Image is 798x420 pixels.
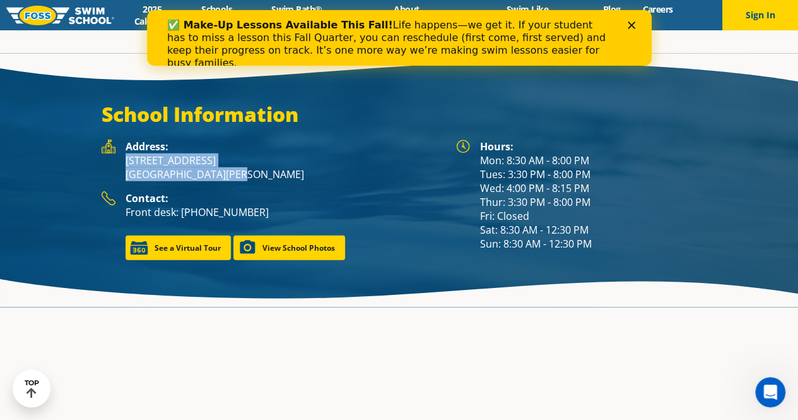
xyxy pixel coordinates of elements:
img: Foss Location Contact [102,191,115,206]
iframe: Intercom live chat banner [147,10,652,66]
a: Schools [191,3,244,15]
div: Mon: 8:30 AM - 8:00 PM Tues: 3:30 PM - 8:00 PM Wed: 4:00 PM - 8:15 PM Thur: 3:30 PM - 8:00 PM Fri... [480,140,697,251]
a: See a Virtual Tour [126,236,231,260]
a: Careers [631,3,684,15]
iframe: Intercom live chat [755,377,785,407]
strong: Hours: [480,140,513,153]
div: Close [481,11,493,19]
a: 2025 Calendar [114,3,191,27]
b: ✅ Make-Up Lessons Available This Fall! [20,9,246,21]
div: TOP [25,379,39,399]
a: Blog [592,3,631,15]
div: Life happens—we get it. If your student has to miss a lesson this Fall Quarter, you can reschedul... [20,9,464,59]
a: Swim Like [PERSON_NAME] [463,3,592,27]
img: Foss Location Address [102,140,115,153]
img: Foss Location Hours [456,140,470,153]
a: Swim Path® Program [244,3,350,27]
a: View School Photos [233,236,345,260]
p: Front desk: [PHONE_NUMBER] [126,205,443,219]
a: About [PERSON_NAME] [350,3,463,27]
p: [STREET_ADDRESS] [GEOGRAPHIC_DATA][PERSON_NAME] [126,153,443,181]
h3: School Information [102,102,697,127]
img: FOSS Swim School Logo [6,6,114,25]
strong: Contact: [126,191,168,205]
strong: Address: [126,140,168,153]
